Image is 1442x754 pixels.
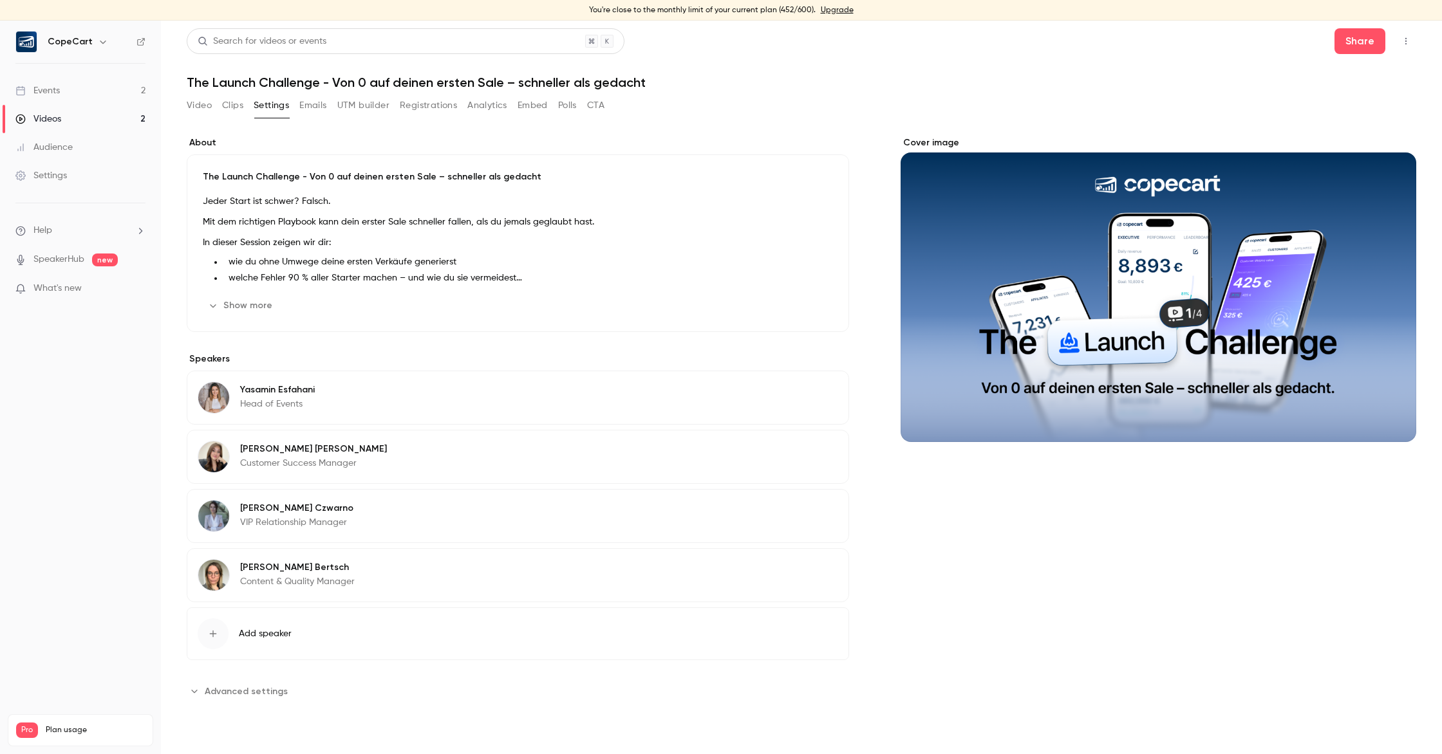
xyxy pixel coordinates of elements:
img: Emilia Wagner [198,441,229,472]
button: UTM builder [337,95,389,116]
span: What's new [33,282,82,295]
p: Yasamin Esfahani [240,383,315,396]
div: Yasamin EsfahaniYasamin EsfahaniHead of Events [187,371,849,425]
button: Share [1334,28,1385,54]
button: Settings [254,95,289,116]
div: Videos [15,113,61,125]
h1: [PERSON_NAME] [62,6,146,16]
img: Olivia Czwarno [198,501,229,531]
button: Send a message… [221,416,241,437]
span: Add speaker [239,627,292,640]
section: Cover image [901,136,1416,442]
div: Settings [15,169,67,182]
div: You will be notified here and by email [26,39,231,54]
p: VIP Relationship Manager [240,516,353,529]
p: [PERSON_NAME] Czwarno [240,502,353,515]
p: The Launch Challenge - Von 0 auf deinen ersten Sale – schneller als gedacht [203,170,833,183]
button: Advanced settings [187,681,295,701]
p: Active [62,16,88,29]
span: new [92,253,118,266]
div: 214 is the number of people that watched the videos (either live or replay)76 watched the replay [10,286,211,351]
button: Emoji picker [41,421,51,432]
div: 158 + 76 isn't equal to 214 because some people watched both the live & replay [21,360,201,398]
button: Embed [518,95,548,116]
li: help-dropdown-opener [15,224,145,237]
button: Polls [558,95,577,116]
div: Operator says… [10,16,247,102]
p: Mit dem richtigen Playbook kann dein erster Sale schneller fallen, als du jemals geglaubt hast. [203,214,833,230]
li: welche Fehler 90 % aller Starter machen – und wie du sie vermeidest [223,271,833,285]
div: We got vierws: 158 bit, 214 [113,110,237,123]
div: Salim says… [10,219,247,286]
button: Emails [299,95,326,116]
label: Speakers [187,353,849,365]
div: Events [15,84,60,97]
h1: The Launch Challenge - Von 0 auf deinen ersten Sale – schneller als gedacht [187,75,1416,90]
button: Show more [203,295,280,316]
p: Customer Success Manager [240,457,387,470]
div: Emilia Wagner[PERSON_NAME] [PERSON_NAME]Customer Success Manager [187,430,849,484]
button: Gif picker [61,421,71,432]
button: Add speaker [187,607,849,660]
img: Profile image for Salim [39,191,51,204]
div: joined the conversation [55,192,220,203]
b: [PERSON_NAME] [55,193,127,202]
button: Video [187,95,212,116]
button: go back [8,5,33,30]
div: Watched webinar [113,129,237,142]
img: Profile image for Salim [37,7,57,28]
button: Clips [222,95,243,116]
button: Upload attachment [20,421,30,432]
span: Plan usage [46,725,145,735]
p: Head of Events [240,398,315,410]
li: wie du ohne Umwege deine ersten Verkäufe generierst [223,255,833,269]
div: We got vierws: 158 bit, 214Watched webinar [102,102,247,149]
textarea: Message… [11,394,247,416]
section: Advanced settings [187,681,849,701]
label: About [187,136,849,149]
div: whats the difference? [129,151,247,179]
a: SpeakerHub [33,253,84,266]
div: Salim says… [10,189,247,219]
img: CopeCart [16,32,37,52]
div: Hey [PERSON_NAME], [21,226,201,239]
div: 76 watched the replay [21,331,201,344]
button: Analytics [467,95,507,116]
p: [PERSON_NAME] [PERSON_NAME] [240,443,387,455]
div: Hey [PERSON_NAME],The 158 numbers is only counting people that watched the video during the live ... [10,219,211,284]
div: The 158 numbers is only counting people that watched the video during the live event [21,239,201,277]
span: Help [33,224,52,237]
p: [PERSON_NAME] Bertsch [240,561,355,574]
input: Enter your email [26,58,231,71]
div: Olivia Czwarno[PERSON_NAME] CzwarnoVIP Relationship Manager [187,489,849,543]
button: Top Bar Actions [1396,31,1416,51]
div: Salim says… [10,353,247,434]
div: whats the difference? [140,158,237,171]
div: user says… [10,102,247,151]
button: Home [201,5,226,30]
a: Upgrade [821,5,854,15]
div: Close [226,5,249,28]
label: Cover image [901,136,1416,149]
img: Anne Bertsch [198,560,229,591]
div: Anne Bertsch[PERSON_NAME] BertschContent & Quality Manager [187,548,849,602]
h6: CopeCart [48,35,93,48]
div: user says… [10,151,247,189]
img: Yasamin Esfahani [198,382,229,413]
div: Audience [15,141,73,154]
div: 158 + 76 isn't equal to 214 because some people watched both the live & replay [10,353,211,406]
button: CTA [587,95,604,116]
span: Advanced settings [205,685,288,698]
div: Salim says… [10,286,247,353]
p: Content & Quality Manager [240,575,355,588]
span: Pro [16,722,38,738]
p: Jeder Start ist schwer? Falsch. [203,194,833,209]
div: 214 is the number of people that watched the videos (either live or replay) [21,293,201,331]
button: Registrations [400,95,457,116]
button: Start recording [82,421,92,432]
div: Search for videos or events [198,35,326,48]
p: In dieser Session zeigen wir dir: [203,235,833,250]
